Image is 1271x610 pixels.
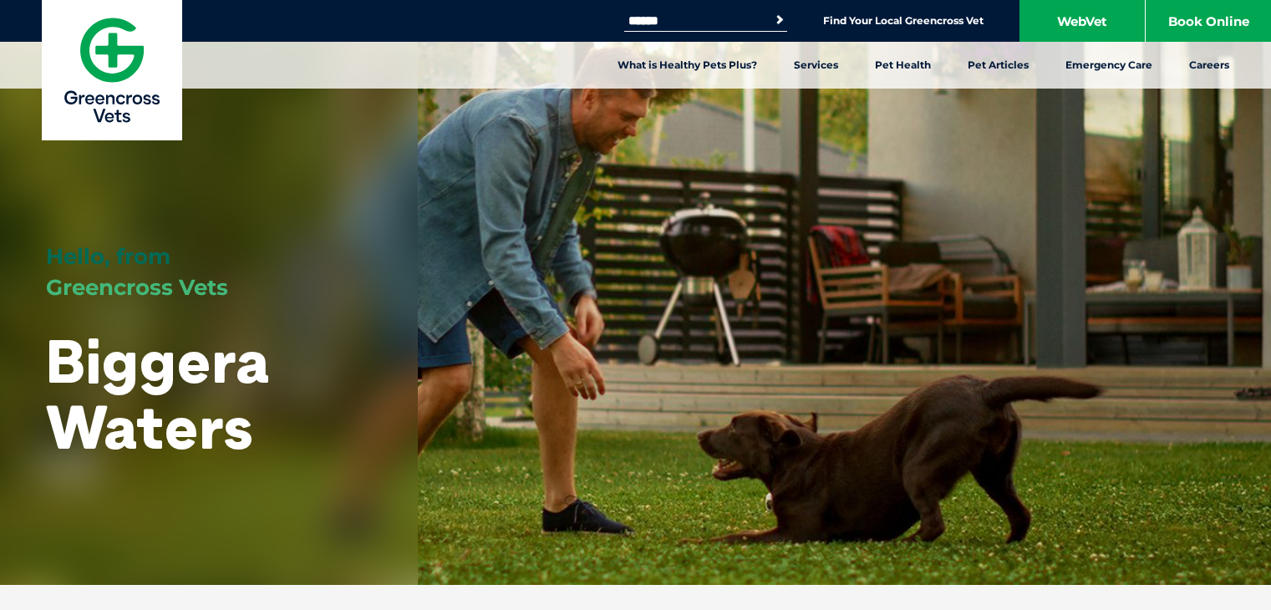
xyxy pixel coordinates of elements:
a: Find Your Local Greencross Vet [823,14,984,28]
a: What is Healthy Pets Plus? [599,42,775,89]
button: Search [771,12,788,28]
a: Emergency Care [1047,42,1171,89]
a: Services [775,42,857,89]
h1: Biggera Waters [46,328,372,460]
a: Pet Articles [949,42,1047,89]
span: Hello, from [46,243,170,270]
span: Greencross Vets [46,274,228,301]
a: Careers [1171,42,1248,89]
a: Pet Health [857,42,949,89]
